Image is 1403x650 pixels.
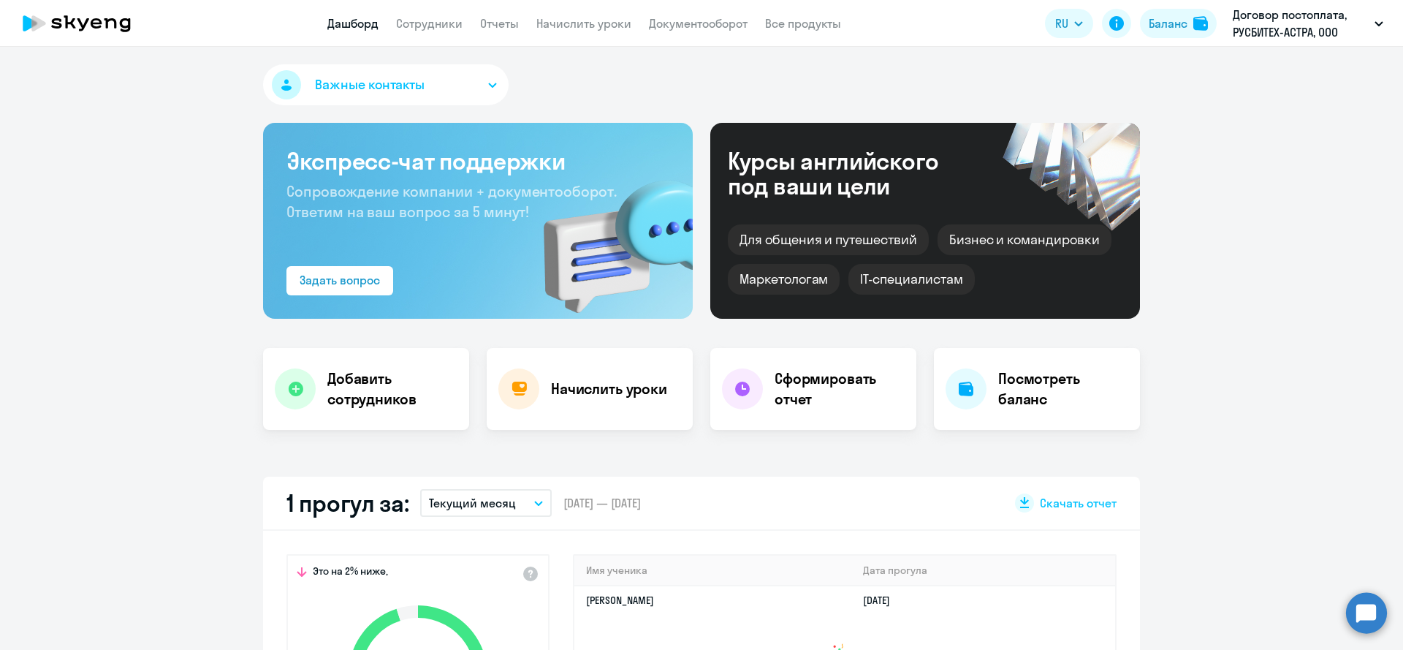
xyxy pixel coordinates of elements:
span: Важные контакты [315,75,425,94]
h2: 1 прогул за: [286,488,408,518]
span: Сопровождение компании + документооборот. Ответим на ваш вопрос за 5 минут! [286,182,617,221]
span: Это на 2% ниже, [313,564,388,582]
span: Скачать отчет [1040,495,1117,511]
span: RU [1055,15,1068,32]
a: [DATE] [863,594,902,607]
th: Имя ученика [574,556,851,586]
h4: Посмотреть баланс [998,369,1128,409]
button: Договор постоплата, РУСБИТЕХ-АСТРА, ООО [1225,6,1391,41]
div: IT-специалистам [848,264,974,295]
div: Для общения и путешествий [728,224,929,255]
button: Балансbalance [1140,9,1217,38]
div: Курсы английского под ваши цели [728,148,978,198]
p: Договор постоплата, РУСБИТЕХ-АСТРА, ООО [1233,6,1369,41]
div: Бизнес и командировки [938,224,1111,255]
h4: Начислить уроки [551,379,667,399]
h4: Сформировать отчет [775,369,905,409]
span: [DATE] — [DATE] [563,495,641,511]
div: Баланс [1149,15,1187,32]
h3: Экспресс-чат поддержки [286,146,669,175]
a: Все продукты [765,16,841,31]
button: Важные контакты [263,64,509,105]
img: bg-img [522,154,693,319]
th: Дата прогула [851,556,1115,586]
p: Текущий месяц [429,494,516,512]
div: Маркетологам [728,264,840,295]
img: balance [1193,16,1208,31]
a: Документооборот [649,16,748,31]
a: Начислить уроки [536,16,631,31]
button: Задать вопрос [286,266,393,295]
a: Дашборд [327,16,379,31]
a: Отчеты [480,16,519,31]
button: Текущий месяц [420,489,552,517]
h4: Добавить сотрудников [327,369,457,409]
button: RU [1045,9,1093,38]
div: Задать вопрос [300,271,380,289]
a: [PERSON_NAME] [586,594,654,607]
a: Сотрудники [396,16,463,31]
